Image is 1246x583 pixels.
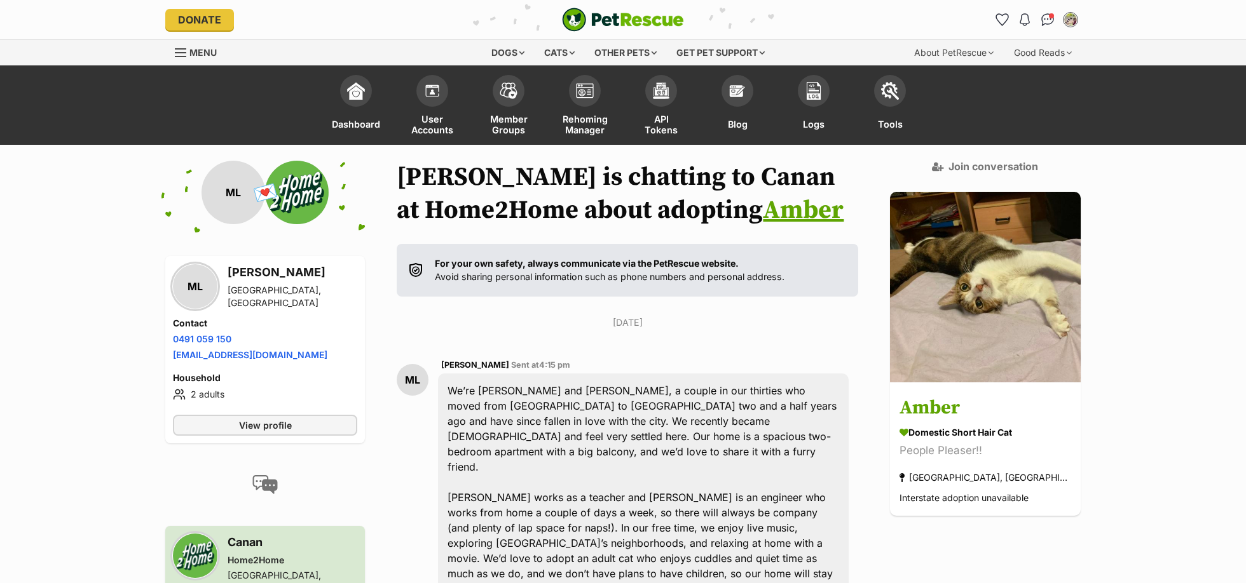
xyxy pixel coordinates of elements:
span: Sent at [511,360,570,370]
span: Blog [728,113,748,135]
img: conversation-icon-4a6f8262b818ee0b60e3300018af0b2d0b884aa5de6e9bcb8d3d4eeb1a70a7c4.svg [252,475,278,494]
img: chat-41dd97257d64d25036548639549fe6c8038ab92f7586957e7f3b1b290dea8141.svg [1041,13,1055,26]
div: ML [173,264,217,309]
img: Bryony Copeland profile pic [1064,13,1077,26]
img: blogs-icon-e71fceff818bbaa76155c998696f2ea9b8fc06abc828b24f45ee82a475c2fd99.svg [729,82,746,100]
img: Home2Home profile pic [173,533,217,578]
img: group-profile-icon-3fa3cf56718a62981997c0bc7e787c4b2cf8bcc04b72c1350f741eb67cf2f40e.svg [576,83,594,98]
img: Amber [890,192,1081,382]
span: API Tokens [639,113,683,135]
a: View profile [173,415,357,436]
a: Join conversation [932,161,1038,172]
h3: Amber [900,394,1071,422]
div: Home2Home [228,554,357,566]
a: 0491 059 150 [173,333,231,344]
h4: Contact [173,317,357,330]
span: User Accounts [410,113,455,135]
li: 2 adults [173,387,357,402]
img: logo-cat-932fe2b9b8326f06289b0f2fb663e598f794de774fb13d1741a6617ecf9a85b4.svg [562,8,684,32]
h3: [PERSON_NAME] [228,264,357,281]
img: api-icon-849e3a9e6f871e3acf1f60245d25b4cd0aad652aa5f5372336901a6a67317bd8.svg [652,82,670,100]
ul: Account quick links [992,10,1081,30]
strong: For your own safety, always communicate via the PetRescue website. [435,258,739,269]
div: Good Reads [1005,40,1081,65]
a: User Accounts [394,69,470,145]
span: Rehoming Manager [563,113,608,135]
p: [DATE] [397,316,858,329]
img: notifications-46538b983faf8c2785f20acdc204bb7945ddae34d4c08c2a6579f10ce5e182be.svg [1020,13,1030,26]
div: ML [397,364,428,396]
a: Tools [852,69,928,145]
h1: [PERSON_NAME] is chatting to Canan at Home2Home about adopting [397,161,858,227]
div: About PetRescue [905,40,1003,65]
a: API Tokens [623,69,699,145]
a: Amber Domestic Short Hair Cat People Pleaser!! [GEOGRAPHIC_DATA], [GEOGRAPHIC_DATA] Interstate ad... [890,384,1081,516]
span: Dashboard [332,113,380,135]
div: Cats [535,40,584,65]
a: Favourites [992,10,1012,30]
img: team-members-icon-5396bd8760b3fe7c0b43da4ab00e1e3bb1a5d9ba89233759b79545d2d3fc5d0d.svg [500,83,517,99]
img: dashboard-icon-eb2f2d2d3e046f16d808141f083e7271f6b2e854fb5c12c21221c1fb7104beca.svg [347,82,365,100]
span: [PERSON_NAME] [441,360,509,370]
span: Tools [878,113,903,135]
button: My account [1060,10,1081,30]
a: Blog [699,69,776,145]
span: Logs [803,113,825,135]
div: People Pleaser!! [900,442,1071,459]
div: ML [202,161,265,224]
div: Domestic Short Hair Cat [900,426,1071,439]
a: Donate [165,9,234,30]
div: Get pet support [667,40,774,65]
span: Interstate adoption unavailable [900,492,1029,503]
p: Avoid sharing personal information such as phone numbers and personal address. [435,257,784,284]
a: Rehoming Manager [547,69,623,145]
a: Member Groups [470,69,547,145]
a: Menu [175,40,226,63]
button: Notifications [1015,10,1035,30]
a: PetRescue [562,8,684,32]
img: Home2Home profile pic [265,161,329,224]
a: [EMAIL_ADDRESS][DOMAIN_NAME] [173,349,327,360]
a: Amber [763,194,844,226]
div: Dogs [483,40,533,65]
span: Member Groups [486,113,531,135]
a: Logs [776,69,852,145]
span: 4:15 pm [539,360,570,370]
div: Other pets [585,40,666,65]
div: [GEOGRAPHIC_DATA], [GEOGRAPHIC_DATA] [228,284,357,309]
img: members-icon-d6bcda0bfb97e5ba05b48644448dc2971f67d37433e5abca221da40c41542bd5.svg [423,82,441,100]
span: Menu [189,47,217,58]
a: Conversations [1037,10,1058,30]
h4: Household [173,372,357,384]
span: View profile [239,419,292,432]
span: 💌 [251,179,280,206]
div: [GEOGRAPHIC_DATA], [GEOGRAPHIC_DATA] [900,469,1071,486]
img: logs-icon-5bf4c29380941ae54b88474b1138927238aebebbc450bc62c8517511492d5a22.svg [805,82,823,100]
img: tools-icon-677f8b7d46040df57c17cb185196fc8e01b2b03676c49af7ba82c462532e62ee.svg [881,82,899,100]
h3: Canan [228,533,357,551]
a: Dashboard [318,69,394,145]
